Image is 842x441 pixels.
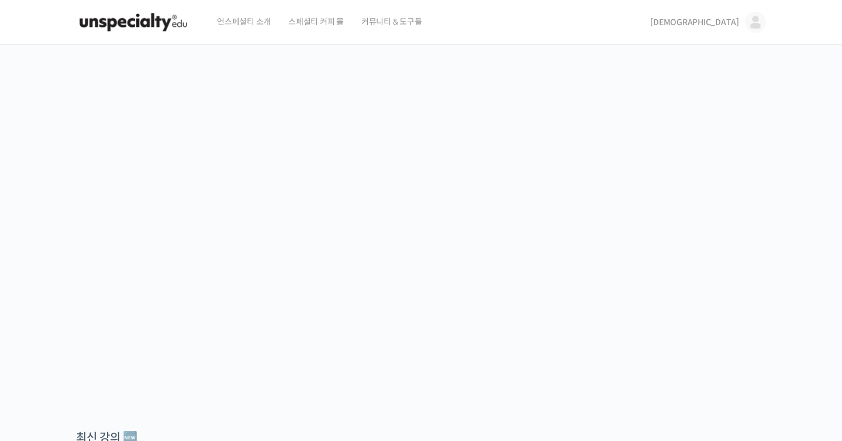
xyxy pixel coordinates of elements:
[650,17,739,27] span: [DEMOGRAPHIC_DATA]
[12,179,830,238] p: [PERSON_NAME]을 다하는 당신을 위해, 최고와 함께 만든 커피 클래스
[12,243,830,260] p: 시간과 장소에 구애받지 않고, 검증된 커리큘럼으로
